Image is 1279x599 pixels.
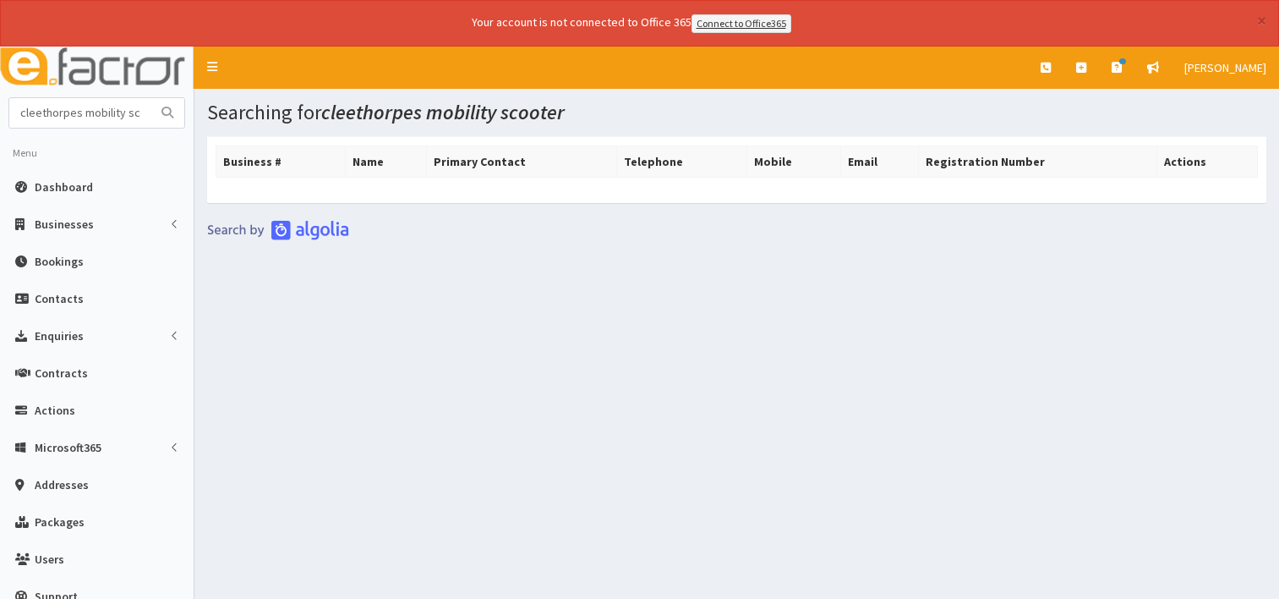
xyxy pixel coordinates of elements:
[9,98,151,128] input: Search...
[35,217,94,232] span: Businesses
[35,365,88,381] span: Contracts
[207,102,1266,124] h1: Searching for
[616,146,747,177] th: Telephone
[1172,47,1279,89] a: [PERSON_NAME]
[1257,12,1266,30] button: ×
[35,328,84,343] span: Enquiries
[747,146,840,177] th: Mobile
[919,146,1156,177] th: Registration Number
[1156,146,1257,177] th: Actions
[35,179,93,195] span: Dashboard
[691,14,791,33] a: Connect to Office365
[840,146,919,177] th: Email
[346,146,427,177] th: Name
[35,477,89,492] span: Addresses
[35,552,64,567] span: Users
[216,146,346,177] th: Business #
[35,514,85,530] span: Packages
[35,291,84,306] span: Contacts
[35,254,84,269] span: Bookings
[427,146,616,177] th: Primary Contact
[321,99,565,125] i: cleethorpes mobility scooter
[35,440,101,455] span: Microsoft365
[137,14,1126,33] div: Your account is not connected to Office 365
[207,220,349,240] img: search-by-algolia-light-background.png
[1184,60,1266,75] span: [PERSON_NAME]
[35,403,75,418] span: Actions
